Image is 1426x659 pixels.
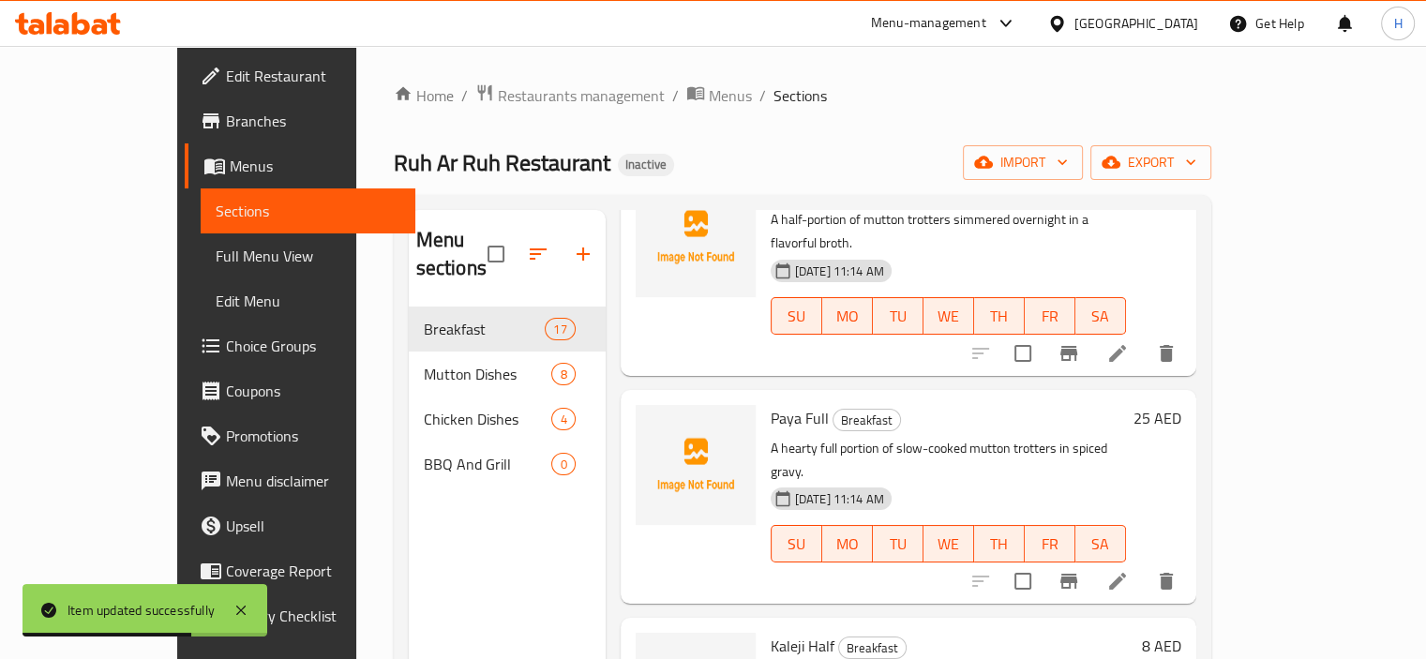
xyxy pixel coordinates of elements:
[709,84,752,107] span: Menus
[424,363,552,385] span: Mutton Dishes
[226,515,400,537] span: Upsell
[185,458,415,503] a: Menu disclaimer
[409,442,606,487] div: BBQ And Grill0
[931,531,967,558] span: WE
[773,84,827,107] span: Sections
[931,303,967,330] span: WE
[871,12,986,35] div: Menu-management
[1142,633,1181,659] h6: 8 AED
[982,531,1017,558] span: TH
[424,408,552,430] span: Chicken Dishes
[476,234,516,274] span: Select all sections
[416,226,488,282] h2: Menu sections
[394,84,454,107] a: Home
[1133,405,1181,431] h6: 25 AED
[226,380,400,402] span: Coupons
[923,297,974,335] button: WE
[185,323,415,368] a: Choice Groups
[1083,303,1118,330] span: SA
[1032,531,1068,558] span: FR
[185,413,415,458] a: Promotions
[552,366,574,383] span: 8
[545,318,575,340] div: items
[226,335,400,357] span: Choice Groups
[788,262,892,280] span: [DATE] 11:14 AM
[1075,525,1126,562] button: SA
[1003,334,1043,373] span: Select to update
[216,200,400,222] span: Sections
[226,605,400,627] span: Grocery Checklist
[771,525,822,562] button: SU
[409,397,606,442] div: Chicken Dishes4
[185,143,415,188] a: Menus
[216,245,400,267] span: Full Menu View
[185,503,415,548] a: Upsell
[779,531,815,558] span: SU
[618,157,674,172] span: Inactive
[552,456,574,473] span: 0
[1075,297,1126,335] button: SA
[424,318,546,340] span: Breakfast
[974,297,1025,335] button: TH
[516,232,561,277] span: Sort sections
[1144,331,1189,376] button: delete
[226,425,400,447] span: Promotions
[546,321,574,338] span: 17
[409,307,606,352] div: Breakfast17
[833,410,900,431] span: Breakfast
[1025,297,1075,335] button: FR
[636,405,756,525] img: Paya Full
[759,84,766,107] li: /
[1046,331,1091,376] button: Branch-specific-item
[394,142,610,184] span: Ruh Ar Ruh Restaurant
[880,531,916,558] span: TU
[185,53,415,98] a: Edit Restaurant
[561,232,606,277] button: Add section
[873,297,923,335] button: TU
[779,303,815,330] span: SU
[551,453,575,475] div: items
[498,84,665,107] span: Restaurants management
[230,155,400,177] span: Menus
[226,110,400,132] span: Branches
[1046,559,1091,604] button: Branch-specific-item
[185,548,415,593] a: Coverage Report
[873,525,923,562] button: TU
[1144,559,1189,604] button: delete
[461,84,468,107] li: /
[636,177,756,297] img: Paya Half
[923,525,974,562] button: WE
[552,411,574,428] span: 4
[978,151,1068,174] span: import
[686,83,752,108] a: Menus
[1106,342,1129,365] a: Edit menu item
[394,83,1211,108] nav: breadcrumb
[216,290,400,312] span: Edit Menu
[68,600,215,621] div: Item updated successfully
[551,363,575,385] div: items
[201,233,415,278] a: Full Menu View
[822,297,873,335] button: MO
[974,525,1025,562] button: TH
[185,368,415,413] a: Coupons
[185,98,415,143] a: Branches
[771,437,1126,484] p: A hearty full portion of slow-cooked mutton trotters in spiced gravy.
[409,352,606,397] div: Mutton Dishes8
[880,303,916,330] span: TU
[618,154,674,176] div: Inactive
[1003,562,1043,601] span: Select to update
[838,637,907,659] div: Breakfast
[1074,13,1198,34] div: [GEOGRAPHIC_DATA]
[839,637,906,659] span: Breakfast
[833,409,901,431] div: Breakfast
[201,278,415,323] a: Edit Menu
[963,145,1083,180] button: import
[424,453,552,475] span: BBQ And Grill
[771,404,829,432] span: Paya Full
[1393,13,1402,34] span: H
[1106,570,1129,592] a: Edit menu item
[830,531,865,558] span: MO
